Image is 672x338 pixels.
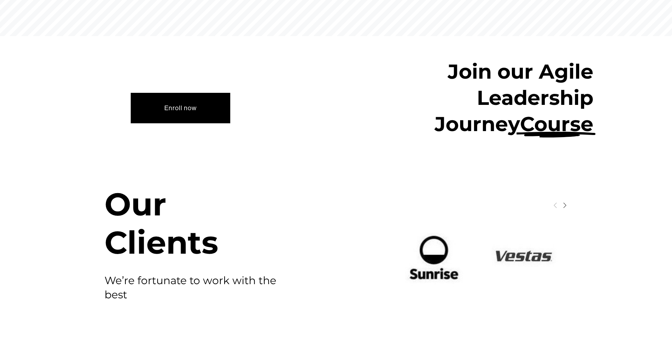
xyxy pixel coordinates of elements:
img: Vestas [480,213,567,300]
span: Previous [553,202,558,208]
a: Vestas [480,213,567,300]
img: Sunrise [390,213,476,300]
span: Next [562,202,567,208]
a: Enroll now [131,93,231,123]
strong: Course [520,112,593,136]
a: Sunrise [390,213,477,300]
h4: We’re fortunate to work with the best [105,273,282,302]
strong: Join our Agile Leadership Journey [435,59,599,136]
strong: Our Clients [105,185,218,261]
